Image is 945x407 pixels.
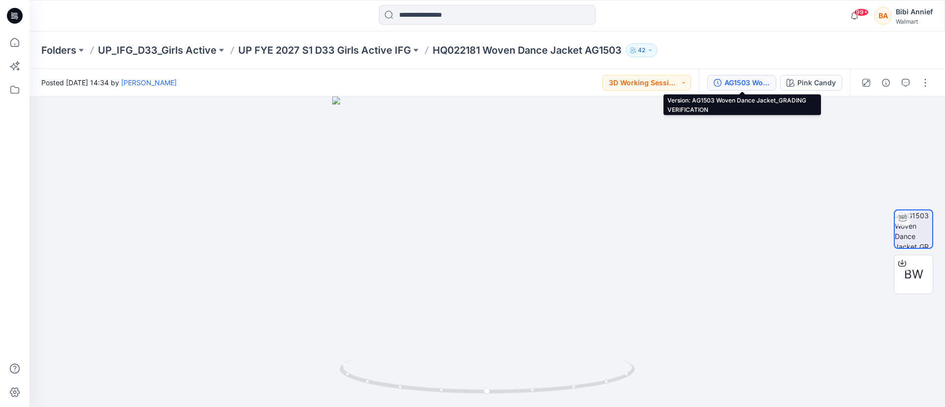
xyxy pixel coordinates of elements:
[121,78,177,87] a: [PERSON_NAME]
[874,7,892,25] div: BA
[854,8,869,16] span: 99+
[724,77,770,88] div: AG1503 Woven Dance Jacket_GRADING VERIFICATION
[638,45,645,56] p: 42
[707,75,776,91] button: AG1503 Woven Dance Jacket_GRADING VERIFICATION
[878,75,894,91] button: Details
[238,43,411,57] a: UP FYE 2027 S1 D33 Girls Active IFG
[41,43,76,57] a: Folders
[895,210,932,248] img: AG1503 Woven Dance Jacket_GRADING VERIFICATION
[896,18,933,25] div: Walmart
[896,6,933,18] div: Bibi Annief
[780,75,842,91] button: Pink Candy
[98,43,217,57] a: UP_IFG_D33_Girls Active
[41,77,177,88] span: Posted [DATE] 14:34 by
[433,43,622,57] p: HQ022181 Woven Dance Jacket AG1503
[904,266,923,283] span: BW
[797,77,836,88] div: Pink Candy
[626,43,658,57] button: 42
